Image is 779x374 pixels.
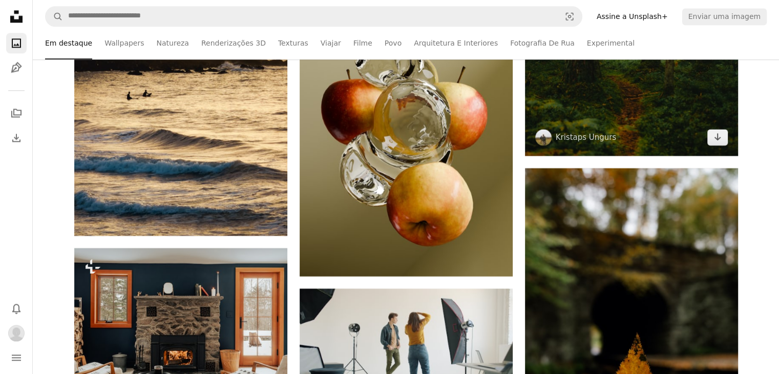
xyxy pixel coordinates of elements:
[510,27,575,59] a: Fotografia De Rua
[74,89,287,98] a: Dois surfistas esperam por ondas perto de uma costa rochosa.
[300,129,513,138] a: Maçãs suspensas em líquido transparente rodopiante
[300,343,513,352] a: Fotógrafo dirigindo modelo em um ambiente de estúdio
[6,57,27,78] a: Ilustrações
[201,27,266,59] a: Renderizações 3D
[535,129,552,146] img: Ir para o perfil de Kristaps Ungurs
[414,27,498,59] a: Arquitetura E Interiores
[157,27,189,59] a: Natureza
[6,6,27,29] a: Início — Unsplash
[385,27,402,59] a: Povo
[6,298,27,319] button: Notificações
[278,27,308,59] a: Texturas
[353,27,372,59] a: Filme
[557,7,582,26] button: Pesquisa visual
[8,325,25,341] img: Avatar do usuário Filipe Pinto
[591,8,674,25] a: Assine a Unsplash+
[525,323,738,333] a: Mão segurando uma folha amarela na frente do túnel.
[6,33,27,53] a: Fotos
[74,314,287,323] a: Uma sala de estar cheia de móveis e uma lareira
[45,6,582,27] form: Pesquise conteúdo visual em todo o site
[556,132,617,142] a: Kristaps Ungurs
[46,7,63,26] button: Pesquise na Unsplash
[6,128,27,148] a: Histórico de downloads
[321,27,341,59] a: Viajar
[587,27,635,59] a: Experimental
[104,27,144,59] a: Wallpapers
[6,323,27,343] button: Perfil
[6,347,27,368] button: Menu
[6,103,27,123] a: Coleções
[682,8,767,25] button: Enviar uma imagem
[707,129,728,146] a: Baixar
